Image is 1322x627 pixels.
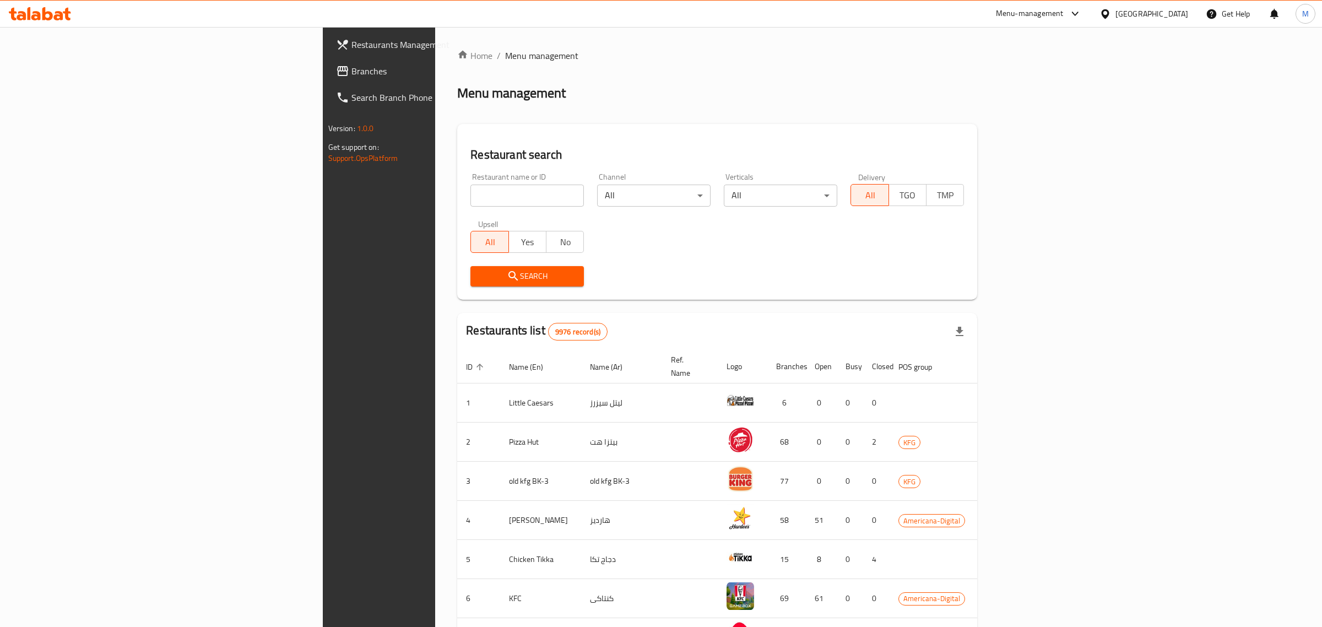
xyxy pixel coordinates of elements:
a: Restaurants Management [327,31,544,58]
span: TGO [893,187,922,203]
span: Branches [351,64,535,78]
td: old kfg BK-3 [581,462,662,501]
button: All [470,231,508,253]
td: كنتاكى [581,579,662,618]
span: All [475,234,504,250]
span: No [551,234,579,250]
td: ليتل سيزرز [581,383,662,423]
td: هارديز [581,501,662,540]
span: KFG [899,436,920,449]
div: [GEOGRAPHIC_DATA] [1115,8,1188,20]
span: M [1302,8,1309,20]
td: 0 [806,423,837,462]
td: 0 [806,383,837,423]
td: 0 [863,383,890,423]
th: Open [806,350,837,383]
td: 0 [837,383,863,423]
span: Americana-Digital [899,515,965,527]
button: Yes [508,231,546,253]
div: Menu-management [996,7,1064,20]
td: بيتزا هت [581,423,662,462]
span: Search Branch Phone [351,91,535,104]
th: Closed [863,350,890,383]
td: 0 [837,540,863,579]
span: Version: [328,121,355,136]
button: TMP [926,184,964,206]
label: Upsell [478,220,499,228]
td: 4 [863,540,890,579]
img: KFC [727,582,754,610]
span: Ref. Name [671,353,705,380]
button: No [546,231,584,253]
span: TMP [931,187,960,203]
a: Search Branch Phone [327,84,544,111]
button: All [850,184,888,206]
td: 0 [806,462,837,501]
td: 8 [806,540,837,579]
span: POS group [898,360,946,374]
span: Get support on: [328,140,379,154]
div: All [597,185,711,207]
button: Search [470,266,584,287]
td: 0 [863,501,890,540]
span: Yes [513,234,542,250]
td: 77 [767,462,806,501]
img: Hardee's [727,504,754,532]
th: Logo [718,350,767,383]
td: 2 [863,423,890,462]
td: 0 [837,462,863,501]
td: 15 [767,540,806,579]
span: 1.0.0 [357,121,374,136]
td: 51 [806,501,837,540]
img: Little Caesars [727,387,754,414]
td: دجاج تكا [581,540,662,579]
img: old kfg BK-3 [727,465,754,493]
td: 69 [767,579,806,618]
label: Delivery [858,173,886,181]
h2: Restaurants list [466,322,608,340]
nav: breadcrumb [457,49,977,62]
div: All [724,185,837,207]
td: 58 [767,501,806,540]
img: Chicken Tikka [727,543,754,571]
input: Search for restaurant name or ID.. [470,185,584,207]
h2: Restaurant search [470,147,964,163]
td: 0 [837,423,863,462]
a: Support.OpsPlatform [328,151,398,165]
span: 9976 record(s) [549,327,607,337]
span: Name (En) [509,360,557,374]
span: Americana-Digital [899,592,965,605]
img: Pizza Hut [727,426,754,453]
a: Branches [327,58,544,84]
span: KFG [899,475,920,488]
span: All [855,187,884,203]
th: Branches [767,350,806,383]
td: 0 [863,462,890,501]
button: TGO [888,184,927,206]
span: Name (Ar) [590,360,637,374]
td: 68 [767,423,806,462]
td: 0 [837,501,863,540]
td: 6 [767,383,806,423]
div: Export file [946,318,973,345]
th: Busy [837,350,863,383]
td: 0 [863,579,890,618]
span: Search [479,269,575,283]
td: 61 [806,579,837,618]
span: ID [466,360,487,374]
td: 0 [837,579,863,618]
div: Total records count [548,323,608,340]
span: Restaurants Management [351,38,535,51]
